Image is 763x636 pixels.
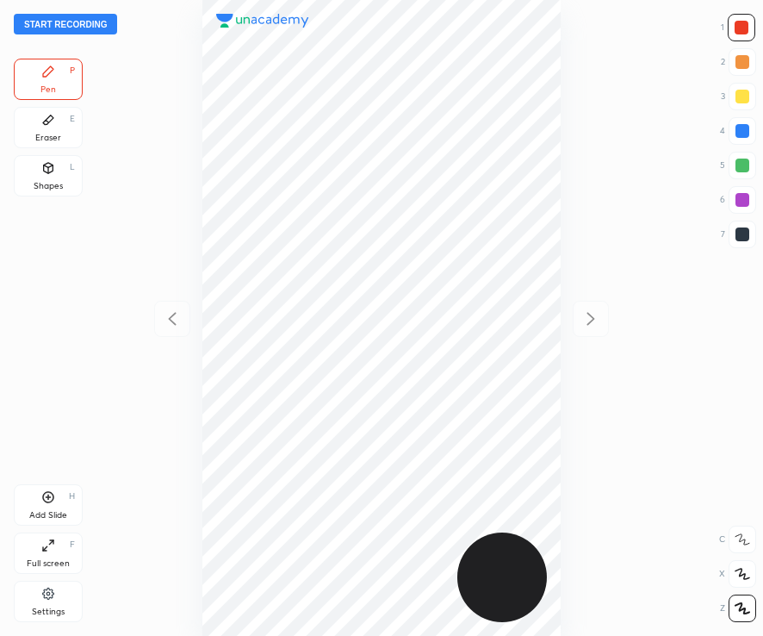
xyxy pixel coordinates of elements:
[34,182,63,190] div: Shapes
[721,14,755,41] div: 1
[69,492,75,501] div: H
[27,559,70,568] div: Full screen
[720,152,756,179] div: 5
[35,134,61,142] div: Eraser
[29,511,67,520] div: Add Slide
[32,608,65,616] div: Settings
[720,595,756,622] div: Z
[720,117,756,145] div: 4
[70,66,75,75] div: P
[719,560,756,588] div: X
[70,163,75,171] div: L
[721,48,756,76] div: 2
[216,14,309,28] img: logo.38c385cc.svg
[40,85,56,94] div: Pen
[719,526,756,553] div: C
[721,83,756,110] div: 3
[720,186,756,214] div: 6
[721,221,756,248] div: 7
[70,115,75,123] div: E
[70,540,75,549] div: F
[14,14,117,34] button: Start recording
